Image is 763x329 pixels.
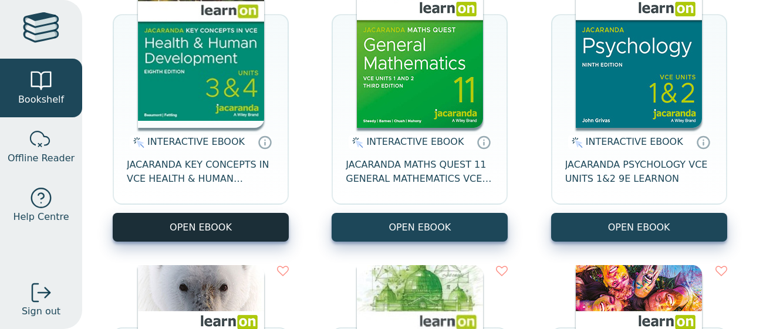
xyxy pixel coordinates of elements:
[258,135,272,149] a: Interactive eBooks are accessed online via the publisher’s portal. They contain interactive resou...
[551,213,727,242] button: OPEN EBOOK
[586,136,683,147] span: INTERACTIVE EBOOK
[366,136,464,147] span: INTERACTIVE EBOOK
[568,135,583,150] img: interactive.svg
[349,135,363,150] img: interactive.svg
[13,210,69,224] span: Help Centre
[332,213,508,242] button: OPEN EBOOK
[18,93,64,107] span: Bookshelf
[346,158,494,186] span: JACARANDA MATHS QUEST 11 GENERAL MATHEMATICS VCE UNITS 1&2 3E LEARNON
[22,304,60,318] span: Sign out
[127,158,275,186] span: JACARANDA KEY CONCEPTS IN VCE HEALTH & HUMAN DEVELOPMENT UNITS 3&4 LEARNON EBOOK 8E
[147,136,245,147] span: INTERACTIVE EBOOK
[696,135,710,149] a: Interactive eBooks are accessed online via the publisher’s portal. They contain interactive resou...
[477,135,491,149] a: Interactive eBooks are accessed online via the publisher’s portal. They contain interactive resou...
[8,151,75,165] span: Offline Reader
[565,158,713,186] span: JACARANDA PSYCHOLOGY VCE UNITS 1&2 9E LEARNON
[130,135,144,150] img: interactive.svg
[113,213,289,242] button: OPEN EBOOK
